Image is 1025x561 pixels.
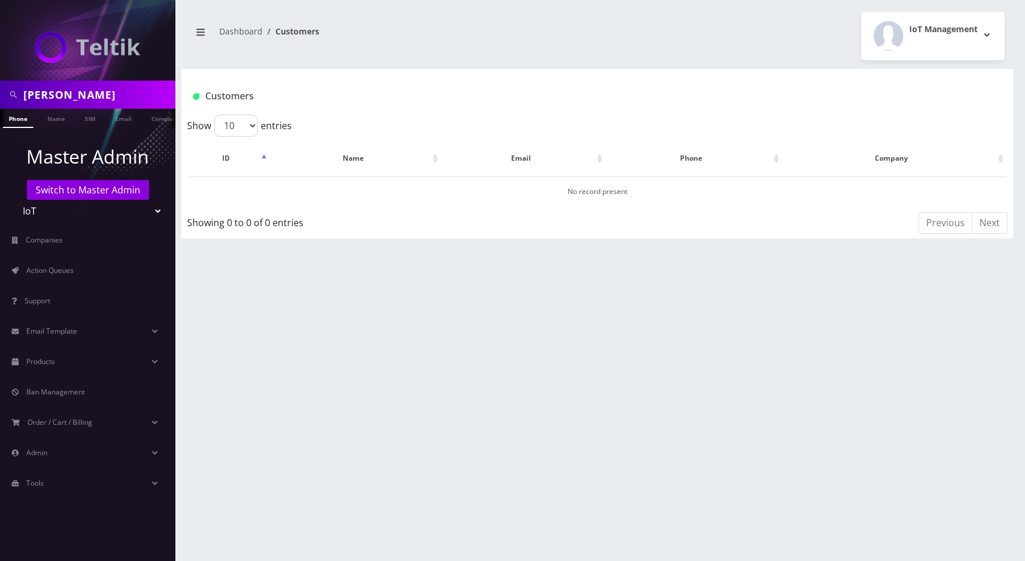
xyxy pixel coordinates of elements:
[26,265,74,275] span: Action Queues
[26,387,85,397] span: Ban Management
[26,448,47,458] span: Admin
[219,26,263,37] a: Dashboard
[188,176,1006,206] td: No record present
[193,91,864,102] h1: Customers
[27,180,149,200] a: Switch to Master Admin
[263,25,319,37] li: Customers
[25,296,50,306] span: Support
[188,141,270,175] th: ID: activate to sort column descending
[919,212,972,234] a: Previous
[187,211,520,230] div: Showing 0 to 0 of 0 entries
[26,478,44,488] span: Tools
[146,109,185,127] a: Company
[79,109,101,127] a: SIM
[214,115,258,137] select: Showentries
[109,109,137,127] a: Email
[972,212,1007,234] a: Next
[27,417,92,427] span: Order / Cart / Billing
[271,141,441,175] th: Name: activate to sort column ascending
[442,141,605,175] th: Email: activate to sort column ascending
[42,109,71,127] a: Name
[26,356,55,366] span: Products
[26,235,63,245] span: Companies
[783,141,1006,175] th: Company: activate to sort column ascending
[861,12,1005,60] button: IoT Management
[35,32,140,63] img: IoT
[26,326,77,336] span: Email Template
[3,109,33,128] a: Phone
[190,19,589,53] nav: breadcrumb
[23,84,172,106] input: Search in Company
[909,25,978,34] h2: IoT Management
[187,115,292,137] label: Show entries
[606,141,782,175] th: Phone: activate to sort column ascending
